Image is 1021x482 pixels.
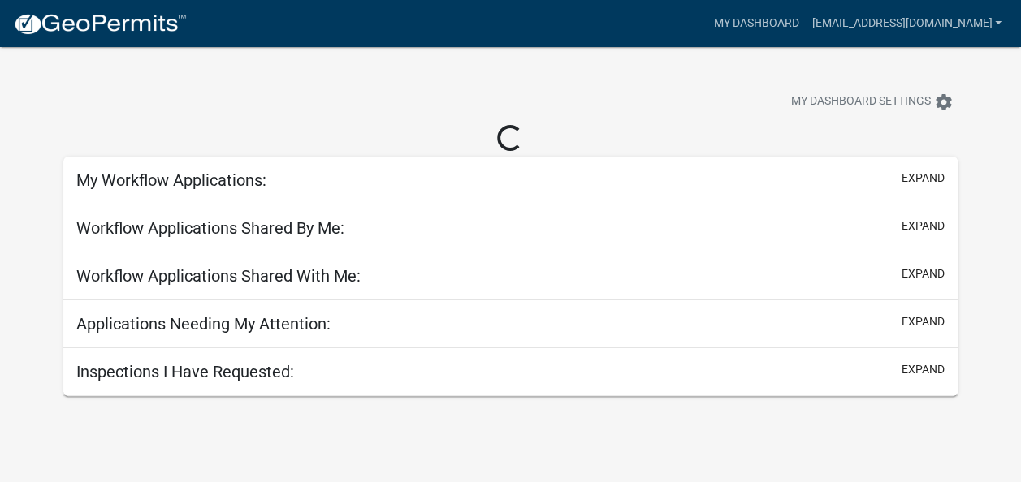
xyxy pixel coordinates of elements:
[902,361,945,378] button: expand
[707,8,805,39] a: My Dashboard
[76,170,266,190] h5: My Workflow Applications:
[805,8,1008,39] a: [EMAIL_ADDRESS][DOMAIN_NAME]
[76,314,331,334] h5: Applications Needing My Attention:
[902,170,945,187] button: expand
[902,217,945,235] button: expand
[902,313,945,330] button: expand
[902,265,945,282] button: expand
[76,266,361,286] h5: Workflow Applications Shared With Me:
[76,362,294,381] h5: Inspections I Have Requested:
[934,93,954,112] i: settings
[76,218,344,238] h5: Workflow Applications Shared By Me:
[791,93,931,112] span: My Dashboard Settings
[778,86,967,118] button: My Dashboard Settingssettings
